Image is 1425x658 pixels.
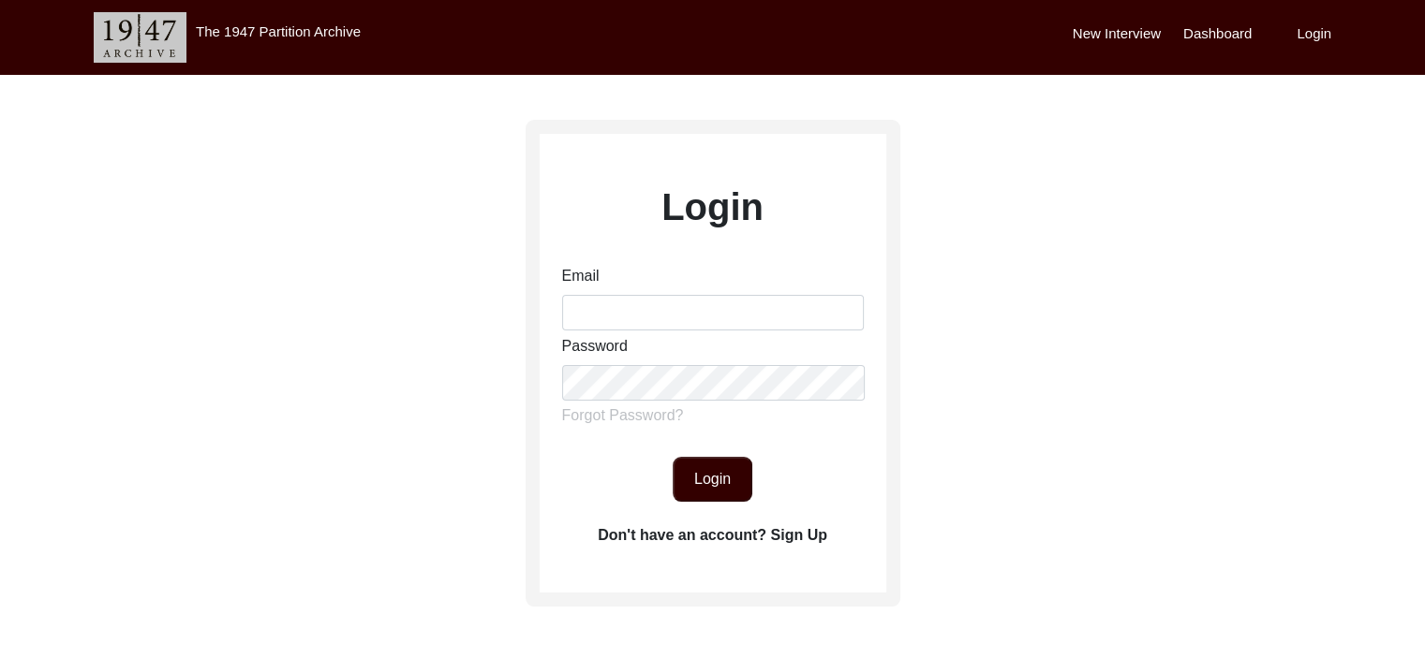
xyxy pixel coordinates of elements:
[1073,23,1161,45] label: New Interview
[562,404,684,427] label: Forgot Password?
[661,179,764,235] label: Login
[94,12,186,63] img: header-logo.png
[673,457,752,502] button: Login
[562,335,628,358] label: Password
[598,524,827,547] label: Don't have an account? Sign Up
[562,265,600,287] label: Email
[196,23,361,39] label: The 1947 Partition Archive
[1297,23,1331,45] label: Login
[1183,23,1252,45] label: Dashboard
